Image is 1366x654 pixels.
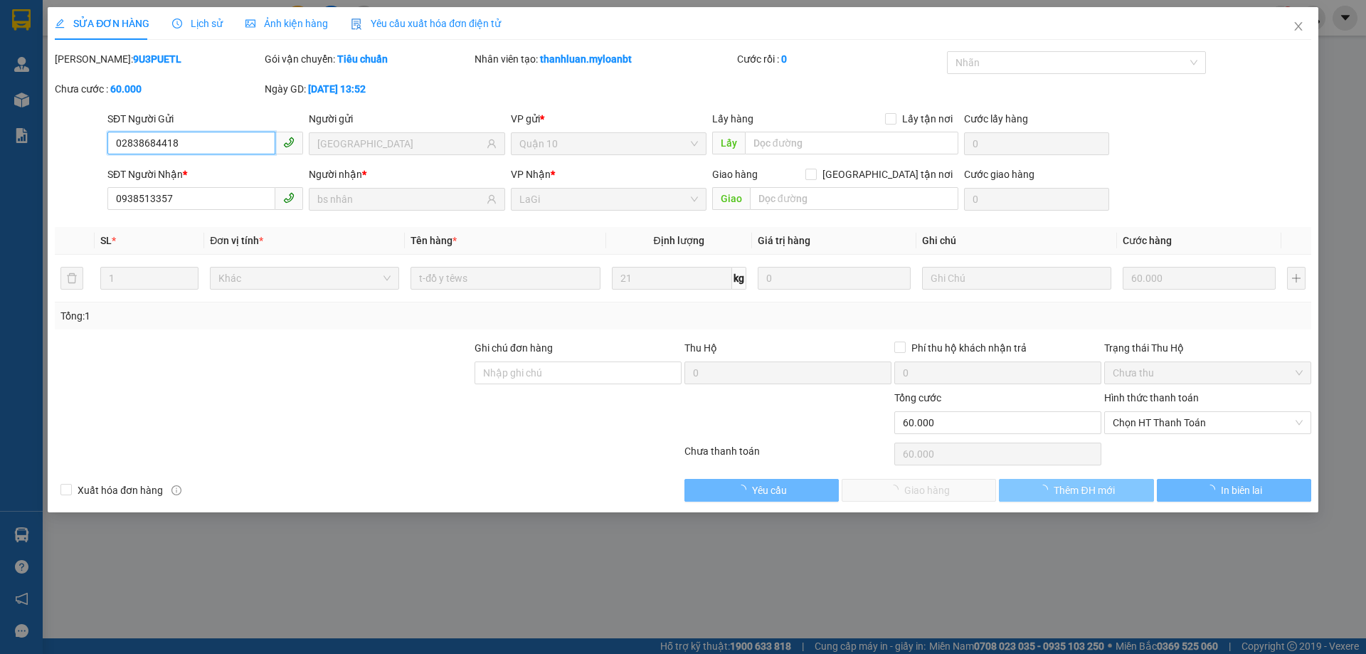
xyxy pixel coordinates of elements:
b: 60.000 [110,83,142,95]
input: Tên người nhận [317,191,483,207]
input: VD: Bàn, Ghế [411,267,600,290]
button: delete [60,267,83,290]
input: Cước giao hàng [964,188,1109,211]
span: clock-circle [172,19,182,28]
span: Lịch sử [172,18,223,29]
button: Giao hàng [842,479,996,502]
div: [PERSON_NAME]: [55,51,262,67]
label: Hình thức thanh toán [1104,392,1199,404]
span: Lấy hàng [712,113,753,125]
span: [GEOGRAPHIC_DATA] tận nơi [817,167,958,182]
span: Giá trị hàng [758,235,810,246]
span: Chưa thu [1113,362,1303,384]
label: Ghi chú đơn hàng [475,342,553,354]
span: Khác [218,268,391,289]
span: phone [283,192,295,204]
div: Ngày GD: [265,81,472,97]
div: Chưa cước : [55,81,262,97]
span: Yêu cầu xuất hóa đơn điện tử [351,18,501,29]
label: Cước lấy hàng [964,113,1028,125]
span: Lấy tận nơi [896,111,958,127]
input: 0 [1123,267,1276,290]
span: Xuất hóa đơn hàng [72,482,169,498]
b: 0 [781,53,787,65]
span: In biên lai [1221,482,1262,498]
input: 0 [758,267,911,290]
span: Cước hàng [1123,235,1172,246]
div: Nhân viên tạo: [475,51,734,67]
span: close [1293,21,1304,32]
input: Ghi chú đơn hàng [475,362,682,384]
input: Dọc đường [745,132,958,154]
span: Giao [712,187,750,210]
div: Người gửi [309,111,504,127]
input: Ghi Chú [922,267,1111,290]
span: Chọn HT Thanh Toán [1113,412,1303,433]
div: Gói vận chuyển: [265,51,472,67]
span: Thêm ĐH mới [1054,482,1114,498]
span: Ảnh kiện hàng [245,18,328,29]
span: Tổng cước [894,392,941,404]
button: Thêm ĐH mới [999,479,1153,502]
div: Chưa thanh toán [683,443,893,468]
b: 9U3PUETL [133,53,181,65]
span: user [487,194,497,204]
span: LaGi [519,189,698,210]
span: Đơn vị tính [210,235,263,246]
label: Cước giao hàng [964,169,1034,180]
div: Người nhận [309,167,504,182]
span: phone [283,137,295,148]
span: Thu Hộ [684,342,717,354]
span: Định lượng [654,235,704,246]
span: Lấy [712,132,745,154]
span: kg [732,267,746,290]
span: Tên hàng [411,235,457,246]
span: loading [1038,485,1054,495]
b: [DATE] 13:52 [308,83,366,95]
div: Trạng thái Thu Hộ [1104,340,1311,356]
button: plus [1287,267,1306,290]
button: In biên lai [1157,479,1311,502]
span: edit [55,19,65,28]
span: user [487,139,497,149]
div: SĐT Người Nhận [107,167,303,182]
th: Ghi chú [916,227,1117,255]
b: Tiêu chuẩn [337,53,388,65]
button: Yêu cầu [684,479,839,502]
span: Giao hàng [712,169,758,180]
span: Yêu cầu [752,482,787,498]
div: Tổng: 1 [60,308,527,324]
span: info-circle [171,485,181,495]
button: Close [1278,7,1318,47]
img: icon [351,19,362,30]
span: Phí thu hộ khách nhận trả [906,340,1032,356]
input: Tên người gửi [317,136,483,152]
b: thanhluan.myloanbt [540,53,632,65]
span: SL [100,235,112,246]
span: VP Nhận [511,169,551,180]
div: VP gửi [511,111,706,127]
span: loading [1205,485,1221,495]
span: SỬA ĐƠN HÀNG [55,18,149,29]
input: Cước lấy hàng [964,132,1109,155]
span: loading [736,485,752,495]
span: Quận 10 [519,133,698,154]
span: picture [245,19,255,28]
input: Dọc đường [750,187,958,210]
div: Cước rồi : [737,51,944,67]
div: SĐT Người Gửi [107,111,303,127]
